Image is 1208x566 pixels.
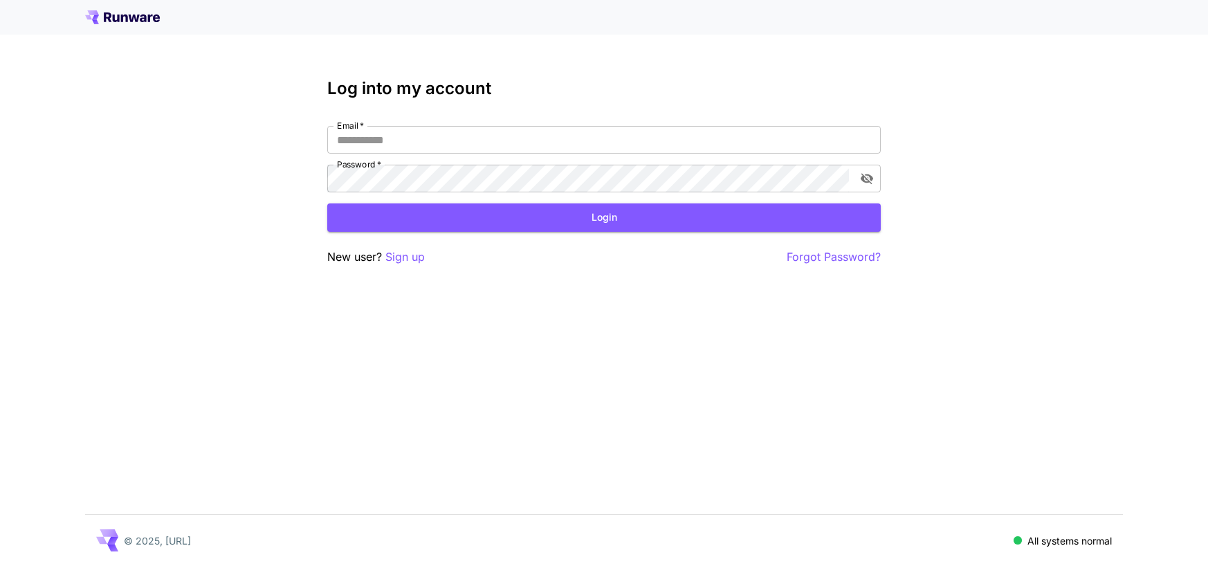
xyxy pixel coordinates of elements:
p: New user? [327,248,425,266]
p: All systems normal [1027,533,1112,548]
label: Email [337,120,364,131]
button: Sign up [385,248,425,266]
label: Password [337,158,381,170]
p: © 2025, [URL] [124,533,191,548]
button: toggle password visibility [854,166,879,191]
button: Login [327,203,881,232]
h3: Log into my account [327,79,881,98]
button: Forgot Password? [787,248,881,266]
